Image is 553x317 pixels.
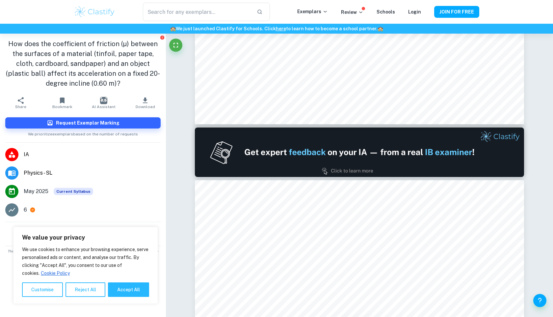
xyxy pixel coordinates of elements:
div: We value your privacy [13,227,158,304]
span: 🏫 [170,26,176,31]
img: Clastify logo [74,5,116,18]
div: This exemplar is based on the current syllabus. Feel free to refer to it for inspiration/ideas wh... [54,188,93,195]
img: Ad [195,128,524,177]
h1: How does the coefficient of friction (µ) between the surfaces of a material (tinfoil, paper tape,... [5,39,161,88]
a: Schools [377,9,395,14]
span: Current Syllabus [54,188,93,195]
p: We value your privacy [22,234,149,242]
span: Bookmark [52,104,72,109]
a: Login [408,9,421,14]
button: Fullscreen [169,39,182,52]
a: here [276,26,286,31]
button: Download [124,94,166,112]
span: Download [136,104,155,109]
p: We use cookies to enhance your browsing experience, serve personalised ads or content, and analys... [22,245,149,277]
button: Reject All [66,282,105,297]
img: AI Assistant [100,97,107,104]
span: IA [24,151,161,158]
input: Search for any exemplars... [143,3,251,21]
h6: We just launched Clastify for Schools. Click to learn how to become a school partner. [1,25,552,32]
span: 🏫 [378,26,383,31]
button: AI Assistant [83,94,124,112]
span: We prioritize exemplars based on the number of requests [28,129,138,137]
button: Bookmark [41,94,83,112]
span: This is an example of past student work. Do not copy or submit as your own. Use to understand the... [3,249,163,259]
button: Request Exemplar Marking [5,117,161,129]
button: Customise [22,282,63,297]
h6: Request Exemplar Marking [56,119,119,127]
p: 6 [24,206,27,214]
button: Help and Feedback [533,294,546,307]
a: Cookie Policy [40,270,70,276]
p: Review [341,9,363,16]
span: May 2025 [24,187,48,195]
span: Physics - SL [24,169,161,177]
button: JOIN FOR FREE [434,6,479,18]
span: AI Assistant [92,104,116,109]
button: Accept All [108,282,149,297]
p: Exemplars [297,8,328,15]
button: Report issue [160,35,165,40]
span: Share [15,104,26,109]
